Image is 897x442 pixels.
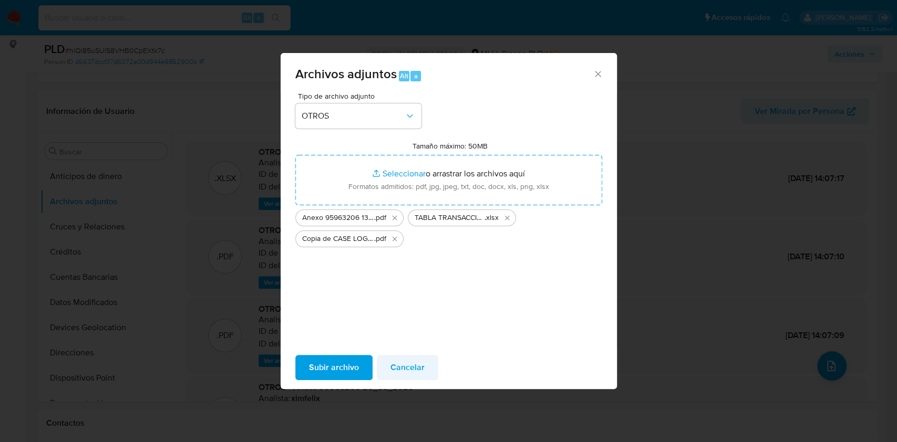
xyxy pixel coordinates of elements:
span: a [414,71,418,81]
span: .pdf [374,234,386,244]
button: Eliminar Anexo 95963206 13_08_2025.pdf [388,212,401,224]
span: .pdf [374,213,386,223]
span: Copia de CASE LOG 95963206 13_08_2025 - NIVEL 1 [302,234,374,244]
button: Subir archivo [295,355,373,380]
span: TABLA TRANSACCIONAL 95963206 [DATE] [415,213,484,223]
button: Eliminar Copia de CASE LOG 95963206 13_08_2025 - NIVEL 1.pdf [388,233,401,245]
span: OTROS [302,111,405,121]
button: Cancelar [377,355,438,380]
span: Archivos adjuntos [295,65,397,83]
button: Eliminar TABLA TRANSACCIONAL 95963206 13.08.2025.xlsx [501,212,513,224]
span: Subir archivo [309,356,359,379]
label: Tamaño máximo: 50MB [413,141,488,151]
button: OTROS [295,103,421,129]
span: .xlsx [484,213,499,223]
button: Cerrar [593,69,602,78]
span: Cancelar [390,356,425,379]
span: Alt [400,71,408,81]
span: Tipo de archivo adjunto [298,92,424,100]
ul: Archivos seleccionados [295,205,602,247]
span: Anexo 95963206 13_08_2025 [302,213,374,223]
